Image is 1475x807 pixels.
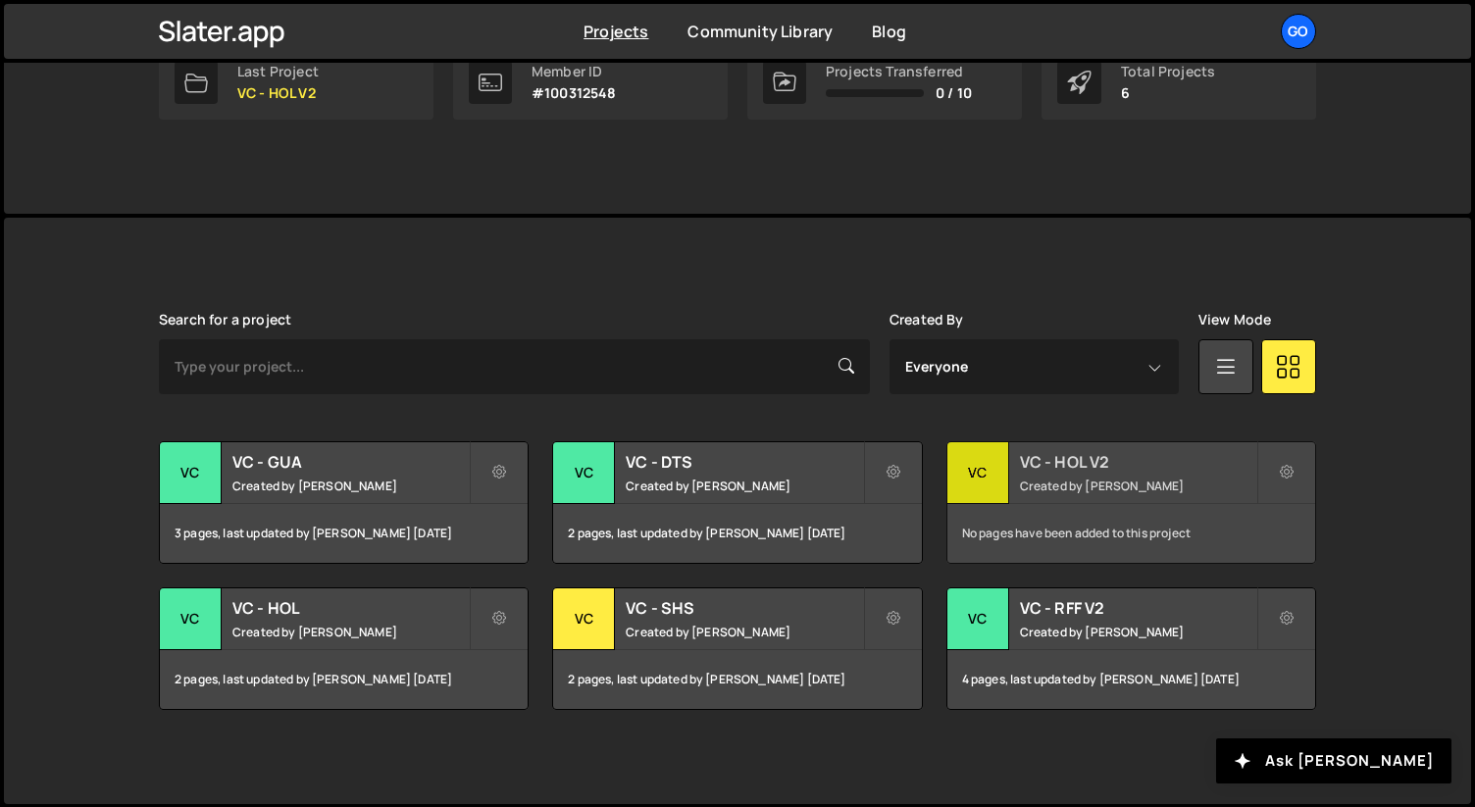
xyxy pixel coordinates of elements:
[553,504,921,563] div: 2 pages, last updated by [PERSON_NAME] [DATE]
[232,451,469,473] h2: VC - GUA
[553,588,615,650] div: VC
[626,624,862,640] small: Created by [PERSON_NAME]
[232,478,469,494] small: Created by [PERSON_NAME]
[1281,14,1316,49] a: Go
[947,442,1009,504] div: VC
[553,650,921,709] div: 2 pages, last updated by [PERSON_NAME] [DATE]
[552,441,922,564] a: VC VC - DTS Created by [PERSON_NAME] 2 pages, last updated by [PERSON_NAME] [DATE]
[947,504,1315,563] div: No pages have been added to this project
[532,85,617,101] p: #100312548
[1020,597,1256,619] h2: VC - RFF V2
[872,21,906,42] a: Blog
[947,650,1315,709] div: 4 pages, last updated by [PERSON_NAME] [DATE]
[237,64,319,79] div: Last Project
[936,85,972,101] span: 0 / 10
[532,64,617,79] div: Member ID
[687,21,833,42] a: Community Library
[159,441,529,564] a: VC VC - GUA Created by [PERSON_NAME] 3 pages, last updated by [PERSON_NAME] [DATE]
[946,587,1316,710] a: VC VC - RFF V2 Created by [PERSON_NAME] 4 pages, last updated by [PERSON_NAME] [DATE]
[159,587,529,710] a: VC VC - HOL Created by [PERSON_NAME] 2 pages, last updated by [PERSON_NAME] [DATE]
[553,442,615,504] div: VC
[1020,624,1256,640] small: Created by [PERSON_NAME]
[232,597,469,619] h2: VC - HOL
[584,21,648,42] a: Projects
[159,312,291,328] label: Search for a project
[1216,738,1451,783] button: Ask [PERSON_NAME]
[160,650,528,709] div: 2 pages, last updated by [PERSON_NAME] [DATE]
[237,85,319,101] p: VC - HOL V2
[232,624,469,640] small: Created by [PERSON_NAME]
[159,339,870,394] input: Type your project...
[947,588,1009,650] div: VC
[1121,64,1215,79] div: Total Projects
[160,588,222,650] div: VC
[890,312,964,328] label: Created By
[826,64,972,79] div: Projects Transferred
[946,441,1316,564] a: VC VC - HOL V2 Created by [PERSON_NAME] No pages have been added to this project
[626,451,862,473] h2: VC - DTS
[1020,451,1256,473] h2: VC - HOL V2
[626,478,862,494] small: Created by [PERSON_NAME]
[626,597,862,619] h2: VC - SHS
[1121,85,1215,101] p: 6
[1020,478,1256,494] small: Created by [PERSON_NAME]
[552,587,922,710] a: VC VC - SHS Created by [PERSON_NAME] 2 pages, last updated by [PERSON_NAME] [DATE]
[159,45,433,120] a: Last Project VC - HOL V2
[160,504,528,563] div: 3 pages, last updated by [PERSON_NAME] [DATE]
[160,442,222,504] div: VC
[1198,312,1271,328] label: View Mode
